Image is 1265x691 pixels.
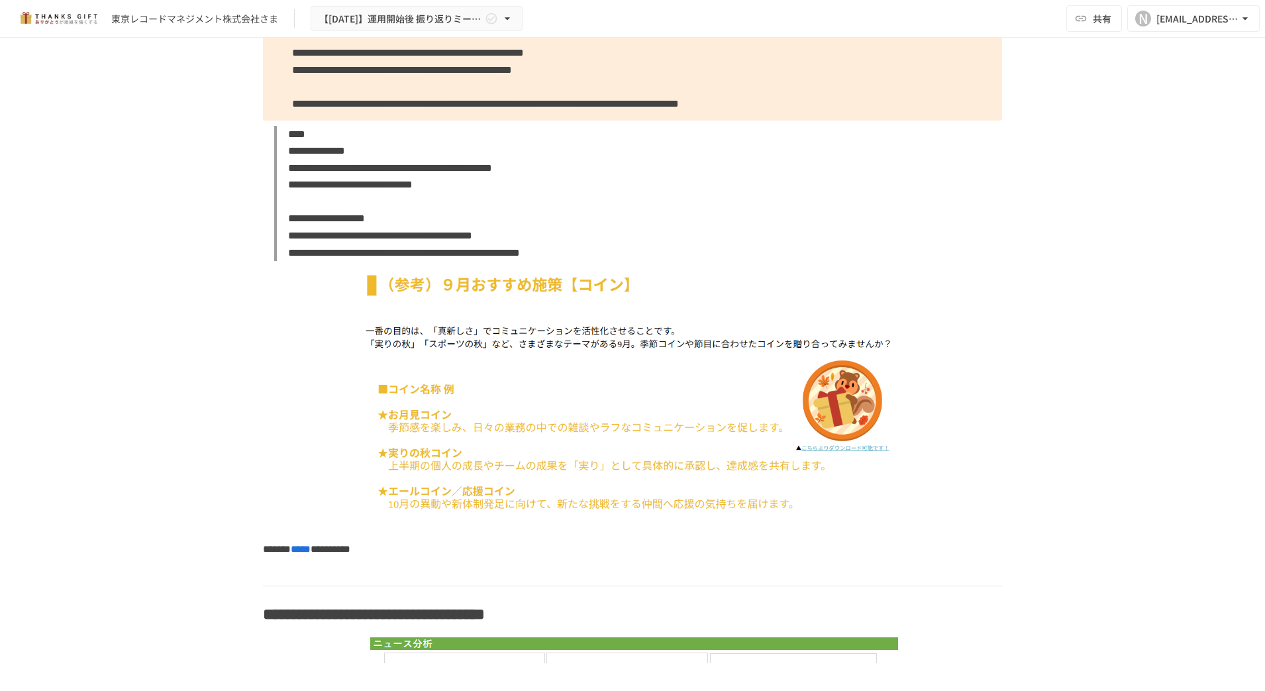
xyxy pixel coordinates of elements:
button: N[EMAIL_ADDRESS][PERSON_NAME][DOMAIN_NAME] [1127,5,1260,32]
span: 共有 [1093,11,1111,26]
img: mMP1OxWUAhQbsRWCurg7vIHe5HqDpP7qZo7fRoNLXQh [16,8,101,29]
div: [EMAIL_ADDRESS][PERSON_NAME][DOMAIN_NAME] [1156,11,1239,27]
div: 東京レコードマネジメント株式会社さま [111,12,278,26]
button: 【[DATE]】運用開始後 振り返りミーティング [311,6,523,32]
button: 共有 [1066,5,1122,32]
img: Txz4OUzLupcerR4Sdm1qVNOiLx54A60ZUO1EPezrFzn [356,267,910,534]
div: N [1135,11,1151,27]
span: 【[DATE]】運用開始後 振り返りミーティング [319,11,482,27]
